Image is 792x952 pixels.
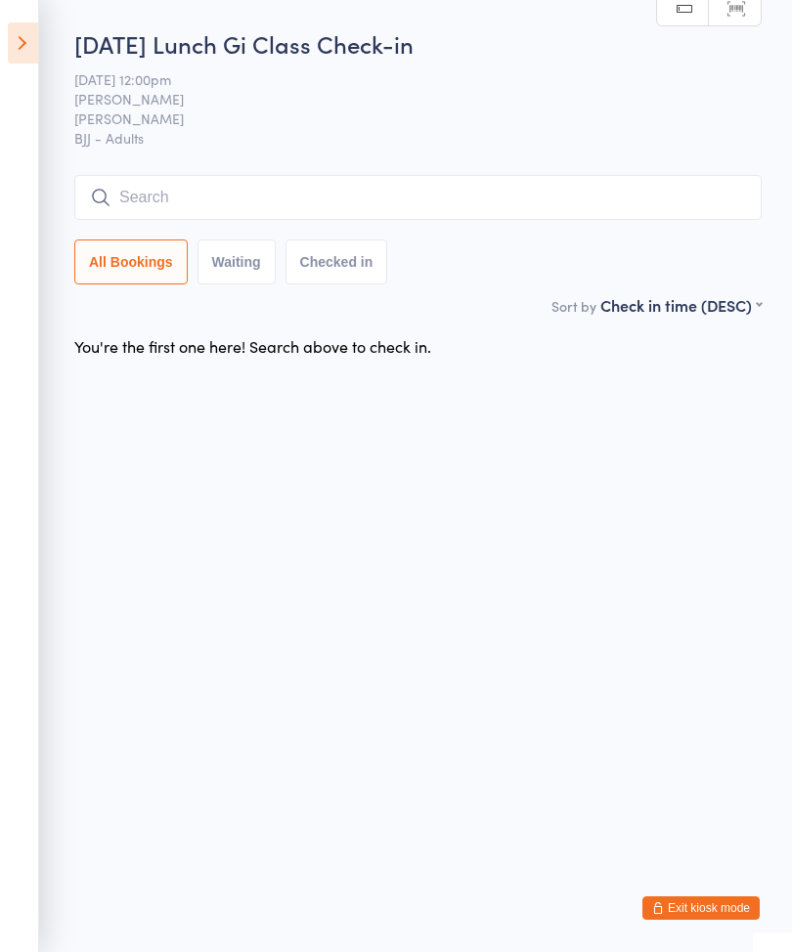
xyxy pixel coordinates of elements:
[74,335,431,357] div: You're the first one here! Search above to check in.
[642,896,760,920] button: Exit kiosk mode
[74,239,188,284] button: All Bookings
[74,175,762,220] input: Search
[74,89,731,108] span: [PERSON_NAME]
[198,239,276,284] button: Waiting
[551,296,596,316] label: Sort by
[286,239,388,284] button: Checked in
[600,294,762,316] div: Check in time (DESC)
[74,69,731,89] span: [DATE] 12:00pm
[74,108,731,128] span: [PERSON_NAME]
[74,27,762,60] h2: [DATE] Lunch Gi Class Check-in
[74,128,762,148] span: BJJ - Adults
